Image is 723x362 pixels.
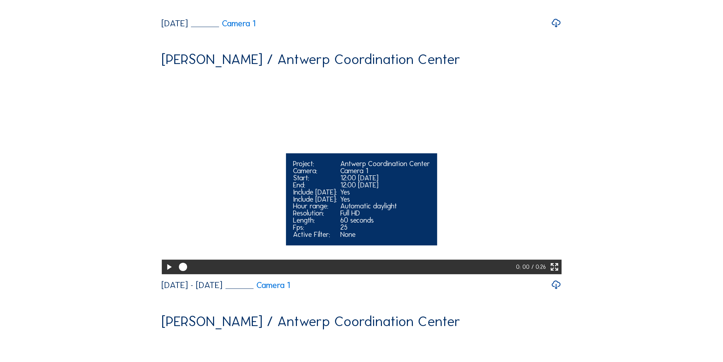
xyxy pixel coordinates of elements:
div: 12:00 [DATE] [340,182,430,189]
div: Yes [340,196,430,203]
div: Include [DATE]: [293,196,337,203]
div: Project: [293,160,337,167]
div: Length: [293,217,337,224]
div: Active Filter: [293,231,337,238]
div: Automatic daylight [340,203,430,210]
div: [PERSON_NAME] / Antwerp Coordination Center [161,314,460,329]
div: Start: [293,175,337,182]
div: / 0:26 [531,260,546,274]
div: 0: 00 [516,260,531,274]
video: Your browser does not support the video tag. [161,73,561,273]
div: [DATE] [161,19,188,28]
div: 25 [340,224,430,231]
a: Camera 1 [225,281,290,289]
div: End: [293,182,337,189]
div: 12:00 [DATE] [340,175,430,182]
div: 60 seconds [340,217,430,224]
a: Camera 1 [191,19,255,28]
div: [DATE] - [DATE] [161,281,222,290]
div: [PERSON_NAME] / Antwerp Coordination Center [161,52,460,66]
div: Yes [340,189,430,196]
div: Include [DATE]: [293,189,337,196]
div: None [340,231,430,238]
div: Full HD [340,210,430,217]
div: Resolution: [293,210,337,217]
div: Antwerp Coordination Center [340,160,430,167]
div: Camera 1 [340,167,430,175]
div: Hour range: [293,203,337,210]
div: Fps: [293,224,337,231]
div: Camera: [293,167,337,175]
